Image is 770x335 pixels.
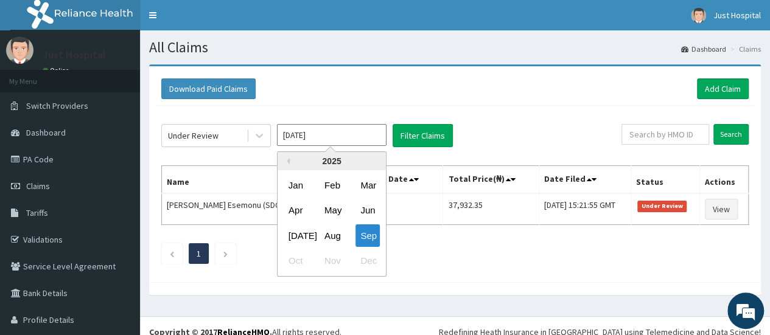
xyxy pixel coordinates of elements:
th: Status [631,166,700,194]
td: [PERSON_NAME] Esemonu (SDC/10005/E) [162,193,340,225]
input: Select Month and Year [277,124,387,146]
th: Total Price(₦) [443,166,539,194]
textarea: Type your message and hit 'Enter' [6,213,232,256]
li: Claims [727,44,761,54]
th: Name [162,166,340,194]
th: Date Filed [539,166,631,194]
div: 2025 [278,152,386,170]
p: Just Hospital [43,49,106,60]
div: Choose February 2025 [320,174,344,196]
div: Choose September 2025 [355,224,380,247]
span: Switch Providers [26,100,88,111]
a: Dashboard [681,44,726,54]
button: Previous Year [284,158,290,164]
div: Choose June 2025 [355,199,380,222]
input: Search by HMO ID [621,124,709,145]
a: View [705,199,738,219]
div: Choose March 2025 [355,174,380,196]
a: Previous page [169,248,175,259]
div: Choose May 2025 [320,199,344,222]
img: User Image [691,8,706,23]
a: Page 1 is your current page [197,248,201,259]
a: Online [43,66,72,75]
div: Chat with us now [63,68,205,84]
button: Filter Claims [393,124,453,147]
span: Under Review [637,201,687,212]
td: [DATE] 15:21:55 GMT [539,193,631,225]
th: Actions [699,166,748,194]
img: User Image [6,36,33,64]
img: d_794563401_company_1708531726252_794563401 [23,61,49,91]
div: Choose April 2025 [284,199,308,222]
td: 37,932.35 [443,193,539,225]
button: Download Paid Claims [161,78,256,99]
div: Minimize live chat window [200,6,229,35]
span: Claims [26,181,50,192]
div: Choose January 2025 [284,174,308,196]
a: Add Claim [697,78,749,99]
div: Choose July 2025 [284,224,308,247]
span: Just Hospital [713,10,761,21]
span: We're online! [71,94,168,216]
span: Dashboard [26,127,66,138]
span: Tariffs [26,207,48,218]
div: month 2025-09 [278,173,386,274]
a: Next page [223,248,228,259]
div: Choose August 2025 [320,224,344,247]
input: Search [713,124,749,145]
div: Under Review [168,130,219,142]
h1: All Claims [149,40,761,55]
